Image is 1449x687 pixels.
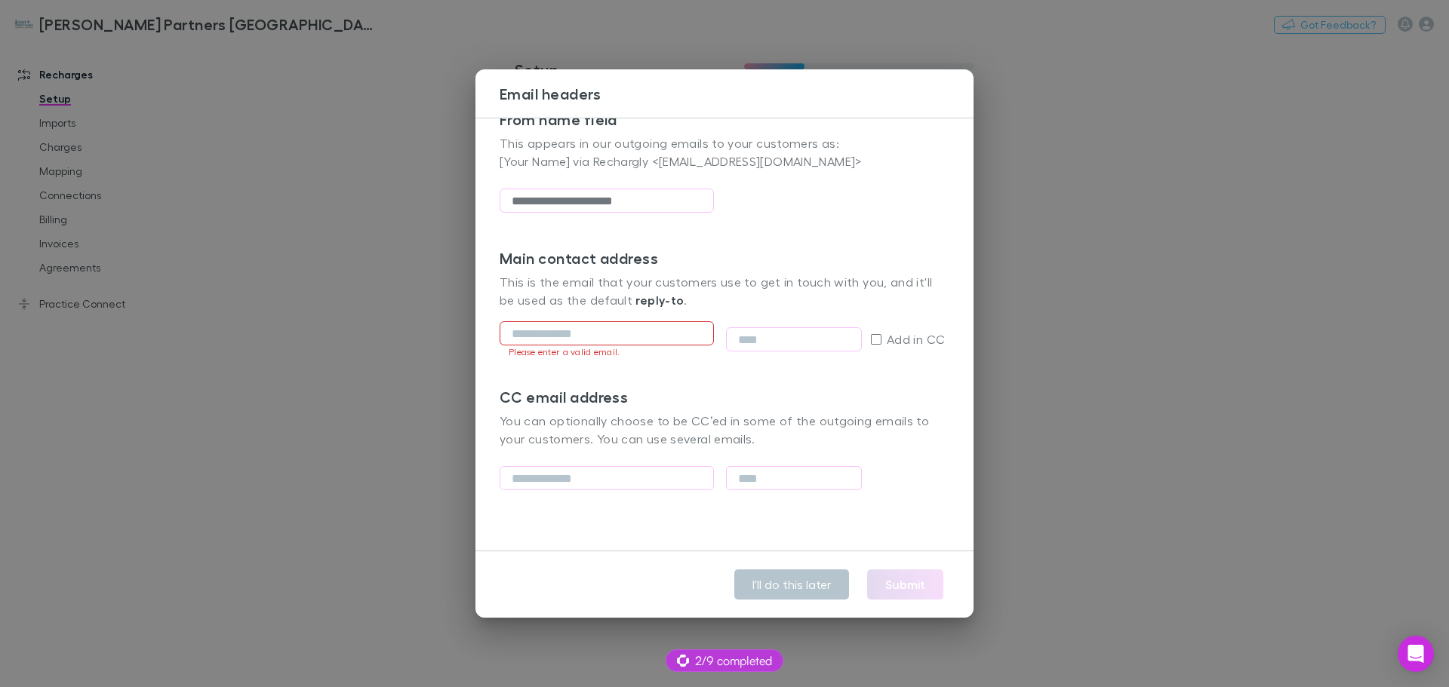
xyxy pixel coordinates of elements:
[734,569,849,600] button: I'll do this later
[1398,636,1434,672] div: Open Intercom Messenger
[500,134,949,152] p: This appears in our outgoing emails to your customers as:
[867,569,943,600] button: Submit
[500,388,949,406] h3: CC email address
[500,347,714,357] p: Please enter a valid email.
[500,412,949,448] p: You can optionally choose to be CC’ed in some of the outgoing emails to your customers. You can u...
[500,273,949,309] p: This is the email that your customers use to get in touch with you, and it'll be used as the defa...
[635,293,684,308] strong: reply-to
[500,84,974,103] h3: Email headers
[500,249,949,267] h3: Main contact address
[887,330,945,348] span: Add in CC
[500,152,949,170] p: [Your Name] via Rechargly <[EMAIL_ADDRESS][DOMAIN_NAME]>
[500,110,949,128] h3: From name field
